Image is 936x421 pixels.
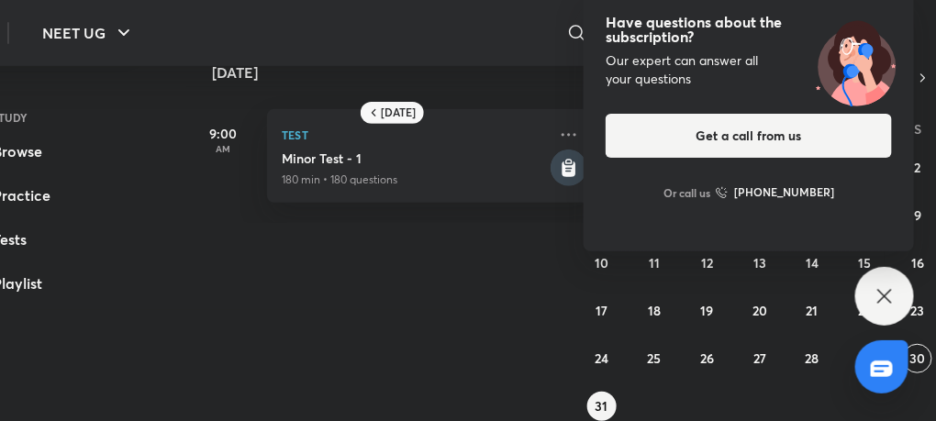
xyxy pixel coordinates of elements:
abbr: August 19, 2025 [701,302,714,319]
button: August 18, 2025 [640,296,669,326]
abbr: August 16, 2025 [911,254,924,271]
h6: [DATE] [381,105,416,120]
button: August 19, 2025 [693,296,722,326]
abbr: August 24, 2025 [595,349,608,367]
button: August 29, 2025 [851,344,880,373]
abbr: Saturday [914,120,921,138]
button: August 13, 2025 [745,249,774,278]
button: August 15, 2025 [851,249,880,278]
img: ttu_illustration_new.svg [798,15,914,106]
button: August 27, 2025 [745,344,774,373]
button: August 16, 2025 [903,249,932,278]
button: August 28, 2025 [797,344,827,373]
abbr: August 14, 2025 [806,254,819,271]
button: August 11, 2025 [640,249,669,278]
button: August 21, 2025 [797,296,827,326]
abbr: August 20, 2025 [752,302,767,319]
p: AM [186,143,260,154]
h6: [PHONE_NUMBER] [734,183,834,202]
button: August 10, 2025 [587,249,617,278]
h4: Have questions about the subscription? [606,15,892,44]
abbr: August 26, 2025 [700,349,714,367]
abbr: August 12, 2025 [701,254,713,271]
abbr: August 31, 2025 [596,397,608,415]
button: August 14, 2025 [797,249,827,278]
button: August 9, 2025 [903,201,932,230]
button: NEET UG [31,15,146,51]
p: Test [282,124,547,146]
abbr: August 21, 2025 [807,302,819,319]
h5: Minor Test - 1 [282,150,547,168]
h5: 9:00 [186,124,260,143]
abbr: August 25, 2025 [648,349,662,367]
button: August 26, 2025 [693,344,722,373]
button: August 24, 2025 [587,344,617,373]
a: [PHONE_NUMBER] [716,183,834,202]
p: 180 min • 180 questions [282,172,547,188]
button: August 22, 2025 [851,296,880,326]
abbr: August 27, 2025 [753,349,766,367]
abbr: August 10, 2025 [595,254,608,271]
button: August 20, 2025 [745,296,774,326]
abbr: August 17, 2025 [596,302,607,319]
abbr: August 28, 2025 [806,349,819,367]
abbr: August 15, 2025 [859,254,872,271]
button: August 12, 2025 [693,249,722,278]
abbr: August 11, 2025 [649,254,660,271]
abbr: August 2, 2025 [915,159,921,176]
abbr: August 13, 2025 [753,254,766,271]
button: Get a call from us [606,114,892,158]
button: August 23, 2025 [903,296,932,326]
abbr: August 23, 2025 [911,302,925,319]
abbr: August 29, 2025 [858,349,872,367]
button: August 30, 2025 [903,344,932,373]
abbr: August 9, 2025 [914,206,921,224]
button: August 31, 2025 [587,392,617,421]
button: August 17, 2025 [587,296,617,326]
p: Or call us [663,184,710,201]
div: Our expert can answer all your questions [606,51,892,88]
h4: [DATE] [212,65,620,80]
abbr: August 30, 2025 [910,349,926,367]
abbr: August 18, 2025 [648,302,661,319]
button: August 25, 2025 [640,344,669,373]
button: August 2, 2025 [903,153,932,183]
